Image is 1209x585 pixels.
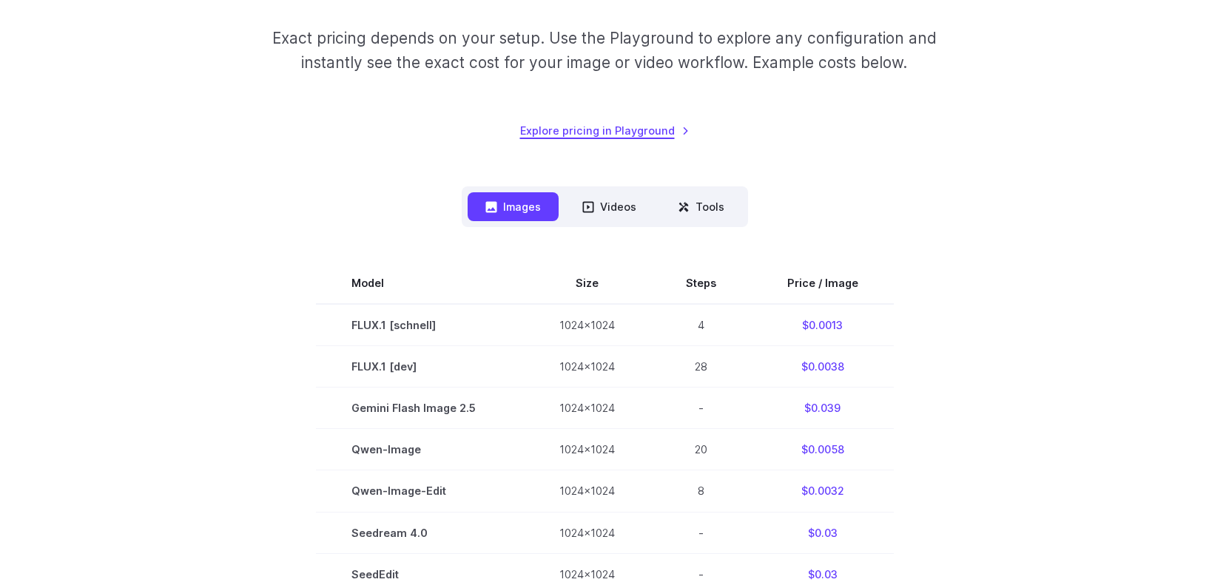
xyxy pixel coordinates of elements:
[316,512,524,553] td: Seedream 4.0
[650,304,752,346] td: 4
[752,512,894,553] td: $0.03
[650,429,752,470] td: 20
[524,263,650,304] th: Size
[524,304,650,346] td: 1024x1024
[316,263,524,304] th: Model
[752,429,894,470] td: $0.0058
[316,304,524,346] td: FLUX.1 [schnell]
[316,346,524,388] td: FLUX.1 [dev]
[650,346,752,388] td: 28
[650,388,752,429] td: -
[752,388,894,429] td: $0.039
[524,346,650,388] td: 1024x1024
[524,512,650,553] td: 1024x1024
[650,470,752,512] td: 8
[520,122,690,139] a: Explore pricing in Playground
[650,263,752,304] th: Steps
[752,346,894,388] td: $0.0038
[524,388,650,429] td: 1024x1024
[316,470,524,512] td: Qwen-Image-Edit
[752,263,894,304] th: Price / Image
[660,192,742,221] button: Tools
[468,192,559,221] button: Images
[244,26,965,75] p: Exact pricing depends on your setup. Use the Playground to explore any configuration and instantl...
[316,429,524,470] td: Qwen-Image
[351,399,488,416] span: Gemini Flash Image 2.5
[524,470,650,512] td: 1024x1024
[524,429,650,470] td: 1024x1024
[565,192,654,221] button: Videos
[752,304,894,346] td: $0.0013
[650,512,752,553] td: -
[752,470,894,512] td: $0.0032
